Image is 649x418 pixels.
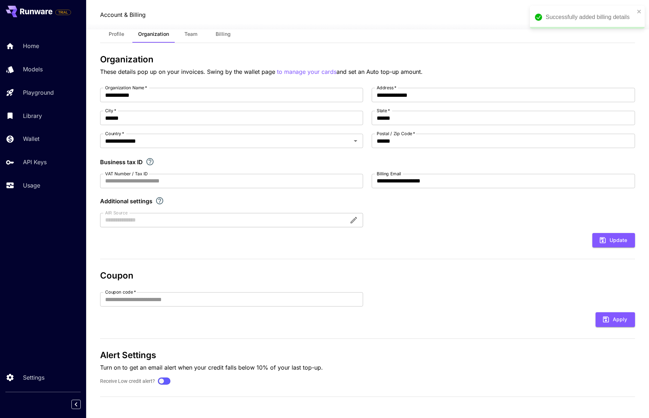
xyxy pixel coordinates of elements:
button: close [637,9,642,14]
button: Update [592,233,635,248]
span: and set an Auto top-up amount. [337,68,423,75]
label: Billing Email [377,171,401,177]
p: API Keys [23,158,47,166]
button: Apply [596,312,635,327]
button: Open [351,136,361,146]
span: Billing [216,31,231,37]
svg: If you are a business tax registrant, please enter your business tax ID here. [146,157,154,166]
p: Wallet [23,134,39,143]
div: Successfully added billing details [546,13,635,22]
nav: breadcrumb [100,10,146,19]
p: Settings [23,373,44,382]
label: Postal / Zip Code [377,130,415,137]
label: Address [377,85,396,91]
h3: Coupon [100,271,635,281]
h3: Alert Settings [100,350,635,360]
p: Turn on to get an email alert when your credit falls below 10% of your last top-up. [100,363,635,372]
p: Business tax ID [100,158,143,166]
a: Account & Billing [100,10,146,19]
span: Add your payment card to enable full platform functionality. [55,8,71,16]
button: to manage your cards [277,67,337,76]
p: Models [23,65,43,73]
label: Organization Name [105,85,147,91]
label: Coupon code [105,289,136,295]
p: Additional settings [100,197,152,205]
span: Organization [138,31,169,37]
label: Receive Low credit alert? [100,377,155,385]
p: Playground [23,88,54,97]
label: AIR Source [105,210,127,216]
label: State [377,108,390,114]
span: Team [184,31,197,37]
p: Home [23,42,39,50]
span: Profile [109,31,124,37]
h3: Organization [100,54,635,65]
p: Usage [23,181,40,190]
span: TRIAL [56,10,71,15]
label: Country [105,130,124,137]
span: These details pop up on your invoices. Swing by the wallet page [100,68,277,75]
label: VAT Number / Tax ID [105,171,148,177]
svg: Explore additional customization settings [155,196,164,205]
div: Collapse sidebar [77,398,86,411]
button: Collapse sidebar [71,400,81,409]
p: Library [23,111,42,120]
label: City [105,108,116,114]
